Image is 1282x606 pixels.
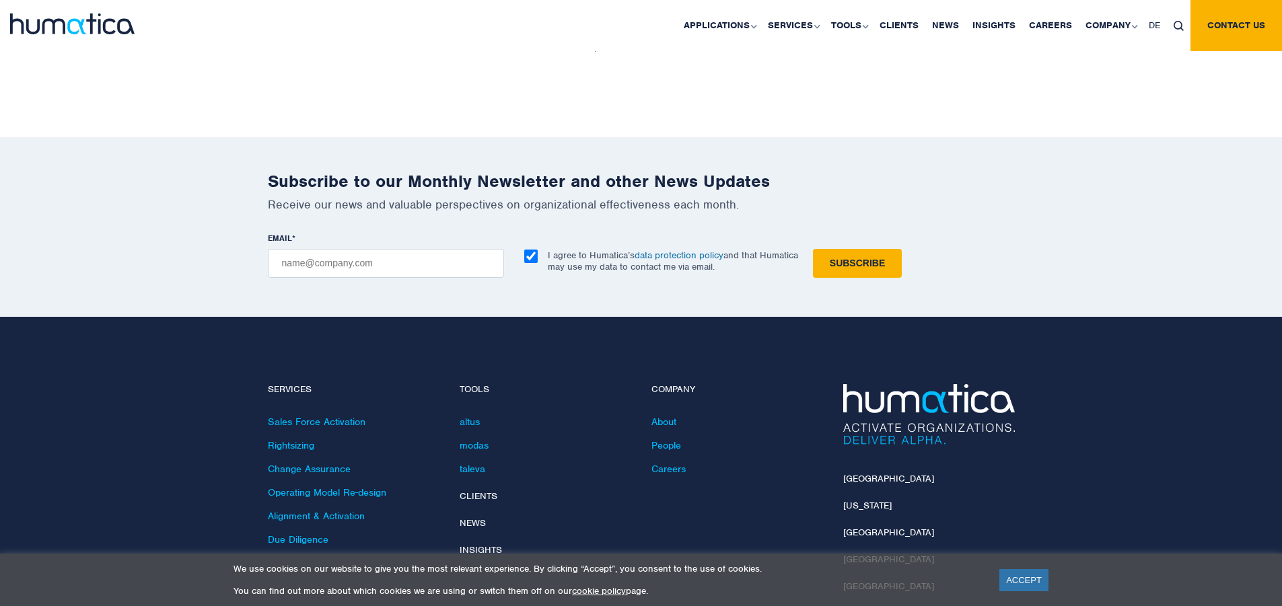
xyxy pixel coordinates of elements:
[843,500,892,511] a: [US_STATE]
[651,463,686,475] a: Careers
[268,249,504,278] input: name@company.com
[460,517,486,529] a: News
[843,527,934,538] a: [GEOGRAPHIC_DATA]
[268,463,351,475] a: Change Assurance
[268,384,439,395] h4: Services
[268,486,386,498] a: Operating Model Re-design
[651,439,681,451] a: People
[460,384,631,395] h4: Tools
[572,585,626,597] a: cookie policy
[234,585,983,597] p: You can find out more about which cookies we are using or switch them off on our page.
[460,416,480,428] a: altus
[524,250,538,263] input: I agree to Humatica’sdata protection policyand that Humatica may use my data to contact me via em...
[268,439,314,451] a: Rightsizing
[548,250,798,272] p: I agree to Humatica’s and that Humatica may use my data to contact me via email.
[635,250,723,261] a: data protection policy
[651,384,823,395] h4: Company
[1174,21,1184,31] img: search_icon
[234,563,983,574] p: We use cookies on our website to give you the most relevant experience. By clicking “Accept”, you...
[460,490,497,502] a: Clients
[843,384,1015,445] img: Humatica
[999,569,1048,591] a: ACCEPT
[268,197,1015,212] p: Receive our news and valuable perspectives on organizational effectiveness each month.
[813,249,902,278] input: Subscribe
[460,439,489,451] a: modas
[651,416,676,428] a: About
[268,171,1015,192] h2: Subscribe to our Monthly Newsletter and other News Updates
[460,463,485,475] a: taleva
[1149,20,1160,31] span: DE
[10,13,135,34] img: logo
[268,510,365,522] a: Alignment & Activation
[460,544,502,556] a: Insights
[268,416,365,428] a: Sales Force Activation
[843,473,934,484] a: [GEOGRAPHIC_DATA]
[268,533,328,545] a: Due Diligence
[268,233,292,243] span: EMAIL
